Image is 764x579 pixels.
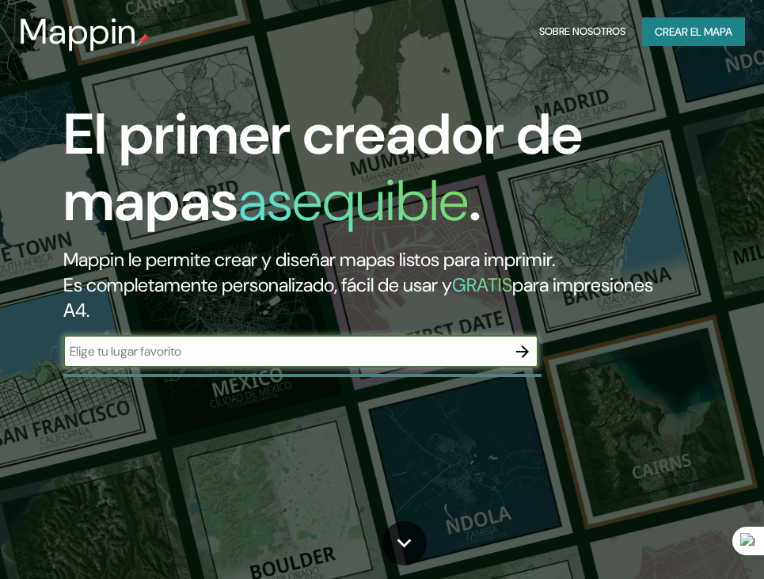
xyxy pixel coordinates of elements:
[642,17,745,47] button: Crear el mapa
[238,164,469,238] h1: asequible
[63,101,675,247] h1: El primer creador de mapas .
[655,22,732,42] font: Crear el mapa
[452,272,512,297] h5: GRATIS
[137,33,150,46] img: mappin-pin
[63,342,507,360] input: Elige tu lugar favorito
[19,11,137,52] h3: Mappin
[535,17,629,47] button: Sobre nosotros
[539,23,625,41] font: Sobre nosotros
[63,247,675,323] h2: Mappin le permite crear y diseñar mapas listos para imprimir. Es completamente personalizado, fác...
